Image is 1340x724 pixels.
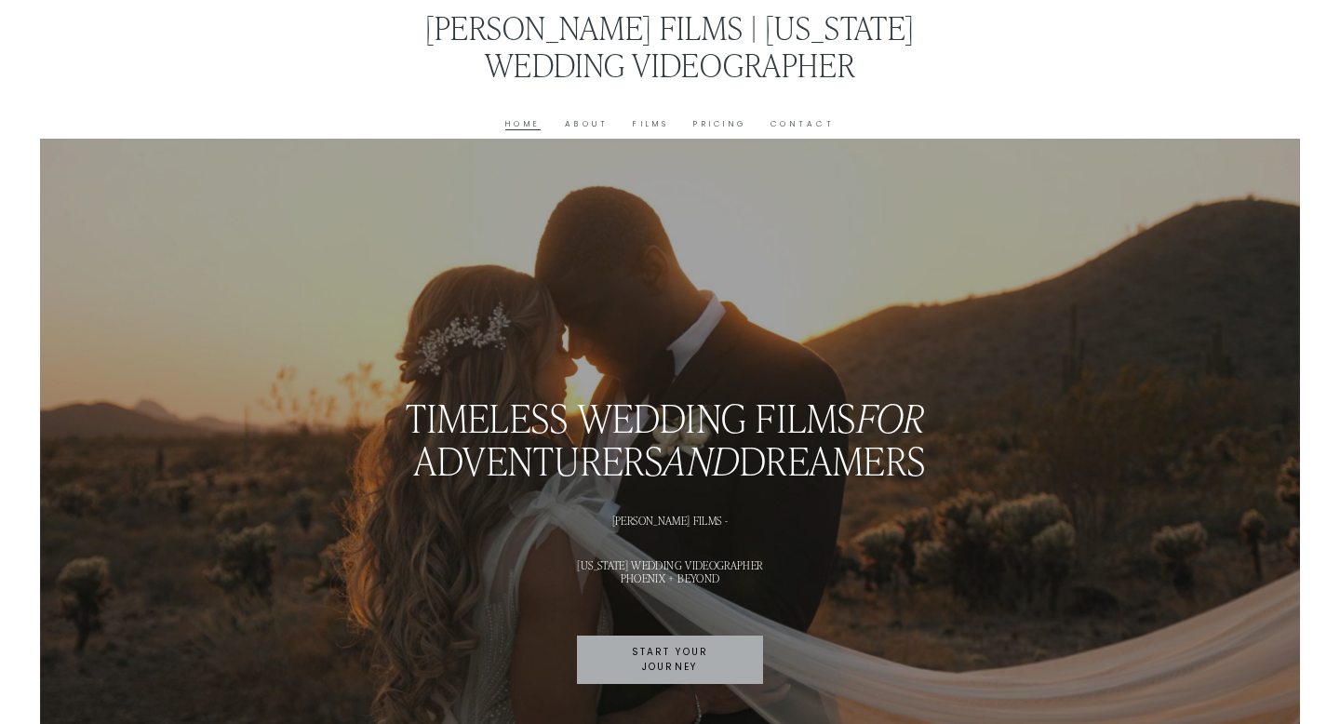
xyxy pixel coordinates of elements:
[633,117,669,131] a: Films
[112,558,1228,585] h1: [US_STATE] WEDDING VIDEOGRAPHER PHOENIX + BEYOND
[577,636,763,684] a: START YOUR JOURNEY
[693,117,746,131] a: Pricing
[112,514,1228,527] h1: [PERSON_NAME] FILMS -
[857,392,926,442] em: for
[770,117,835,131] a: Contact
[565,117,609,131] a: About
[425,6,916,86] a: [PERSON_NAME] Films | [US_STATE] Wedding Videographer
[505,117,541,131] a: Home
[112,396,1228,481] h2: timeless wedding films ADVENTURERS DREAMERS
[663,435,740,485] em: and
